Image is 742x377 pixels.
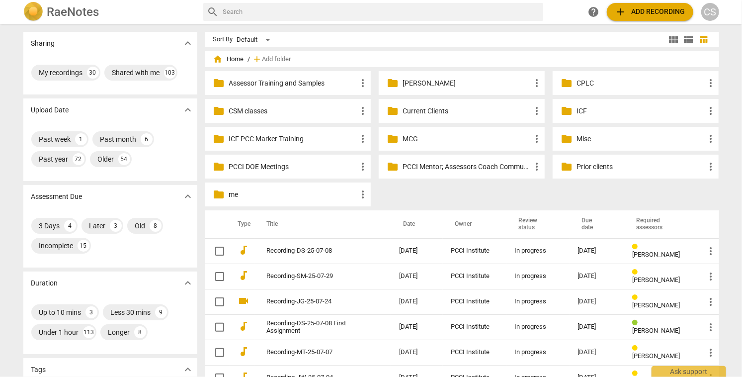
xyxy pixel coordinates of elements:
span: more_vert [705,77,717,89]
td: [DATE] [391,238,443,264]
p: PCCI Mentor; Assessors Coach Community [403,162,531,172]
span: folder [213,188,225,200]
td: [DATE] [391,314,443,340]
span: folder [561,105,573,117]
div: [DATE] [578,323,616,331]
span: [PERSON_NAME] [632,301,680,309]
span: folder [561,77,573,89]
button: Upload [607,3,693,21]
img: Logo [23,2,43,22]
span: more_vert [531,77,543,89]
div: Older [98,154,114,164]
div: 9 [155,306,167,318]
span: [PERSON_NAME] [632,276,680,283]
span: audiotrack [238,244,250,256]
span: [PERSON_NAME] [632,327,680,334]
th: Date [391,210,443,238]
div: Past week [39,134,71,144]
div: [DATE] [578,298,616,305]
span: more_vert [531,161,543,173]
div: PCCI Institute [451,349,498,356]
div: Past year [39,154,69,164]
div: In progress [514,298,562,305]
th: Required assessors [624,210,697,238]
span: view_module [668,34,680,46]
button: Show more [180,362,195,377]
td: [DATE] [391,340,443,365]
p: Sharing [31,38,55,49]
span: folder [387,133,399,145]
p: Upload Date [31,105,69,115]
div: Past month [100,134,137,144]
div: Less 30 mins [111,307,151,317]
span: folder [387,161,399,173]
button: Tile view [666,32,681,47]
span: videocam [238,295,250,307]
span: more_vert [705,105,717,117]
div: Default [237,32,274,48]
span: add [615,6,627,18]
div: [DATE] [578,247,616,255]
p: CPLC [577,78,705,89]
span: view_list [683,34,695,46]
div: PCCI Institute [451,247,498,255]
span: more_vert [705,321,717,333]
span: home [213,54,223,64]
span: more_vert [705,245,717,257]
p: ICF PCC Marker Training [229,134,357,144]
div: 72 [73,153,84,165]
div: 30 [87,67,99,79]
p: CSM classes [229,106,357,116]
span: more_vert [357,105,369,117]
a: Recording-SM-25-07-29 [267,273,364,280]
h2: RaeNotes [47,5,99,19]
a: Help [585,3,603,21]
span: search [207,6,219,18]
span: help [588,6,600,18]
p: Assessor Training and Samples [229,78,357,89]
span: folder [387,105,399,117]
div: [DATE] [578,273,616,280]
a: Recording-MT-25-07-07 [267,349,364,356]
th: Review status [506,210,570,238]
span: Review status: in progress [632,243,642,251]
button: Show more [180,276,195,290]
p: ICF [577,106,705,116]
span: folder [387,77,399,89]
span: [PERSON_NAME] [632,251,680,258]
span: folder [213,77,225,89]
span: expand_more [182,277,194,289]
a: Recording-DS-25-07-08 First Assignment [267,320,364,335]
div: PCCI Institute [451,323,498,331]
div: 8 [150,220,162,232]
div: PCCI Institute [451,298,498,305]
p: me [229,189,357,200]
div: 3 [110,220,122,232]
span: expand_more [182,364,194,376]
span: Review status: completed [632,319,642,327]
p: Tags [31,365,46,375]
p: Misc [577,134,705,144]
span: more_vert [531,105,543,117]
p: Assessment Due [31,191,82,202]
div: 3 Days [39,221,60,231]
th: Owner [443,210,506,238]
div: 4 [64,220,76,232]
span: Review status: in progress [632,269,642,276]
div: [DATE] [578,349,616,356]
button: Show more [180,36,195,51]
span: audiotrack [238,320,250,332]
td: [DATE] [391,264,443,289]
th: Type [230,210,255,238]
span: more_vert [705,347,717,359]
span: folder [561,161,573,173]
div: 15 [78,240,89,252]
div: Later [89,221,106,231]
span: more_vert [531,133,543,145]
span: more_vert [705,161,717,173]
p: MCG [403,134,531,144]
div: 1 [75,133,87,145]
div: Old [135,221,146,231]
span: Home [213,54,244,64]
span: more_vert [357,133,369,145]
